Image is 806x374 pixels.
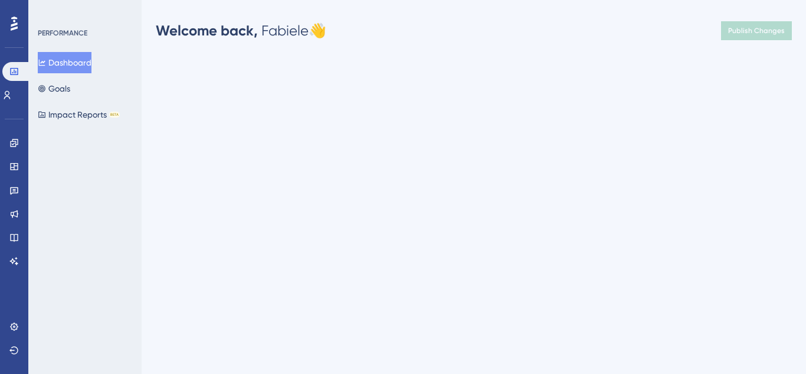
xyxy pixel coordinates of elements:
[156,22,258,39] span: Welcome back,
[38,78,70,99] button: Goals
[156,21,326,40] div: Fabiele 👋
[38,104,120,125] button: Impact ReportsBETA
[38,52,91,73] button: Dashboard
[38,28,87,38] div: PERFORMANCE
[728,26,785,35] span: Publish Changes
[721,21,792,40] button: Publish Changes
[109,112,120,118] div: BETA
